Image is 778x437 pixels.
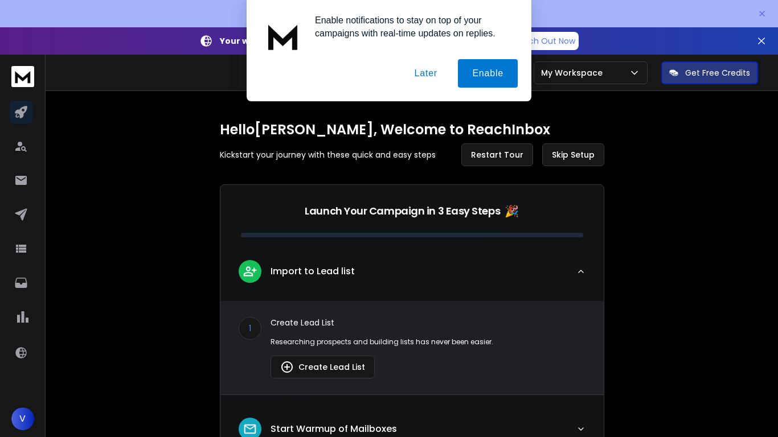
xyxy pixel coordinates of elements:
[220,251,604,301] button: leadImport to Lead list
[260,14,306,59] img: notification icon
[542,143,604,166] button: Skip Setup
[220,121,604,139] h1: Hello [PERSON_NAME] , Welcome to ReachInbox
[271,356,375,378] button: Create Lead List
[271,317,585,328] p: Create Lead List
[505,203,519,219] span: 🎉
[305,203,500,219] p: Launch Your Campaign in 3 Easy Steps
[220,301,604,394] div: leadImport to Lead list
[458,59,518,88] button: Enable
[239,317,261,340] div: 1
[243,264,257,278] img: lead
[11,407,34,430] button: V
[552,149,595,160] span: Skip Setup
[306,14,518,40] div: Enable notifications to stay on top of your campaigns with real-time updates on replies.
[400,59,451,88] button: Later
[271,337,585,347] p: Researching prospects and building lists has never been easier.
[220,149,436,160] p: Kickstart your journey with these quick and easy steps
[271,422,397,436] p: Start Warmup of Mailboxes
[461,143,533,166] button: Restart Tour
[280,360,294,374] img: lead
[243,422,257,436] img: lead
[271,265,355,278] p: Import to Lead list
